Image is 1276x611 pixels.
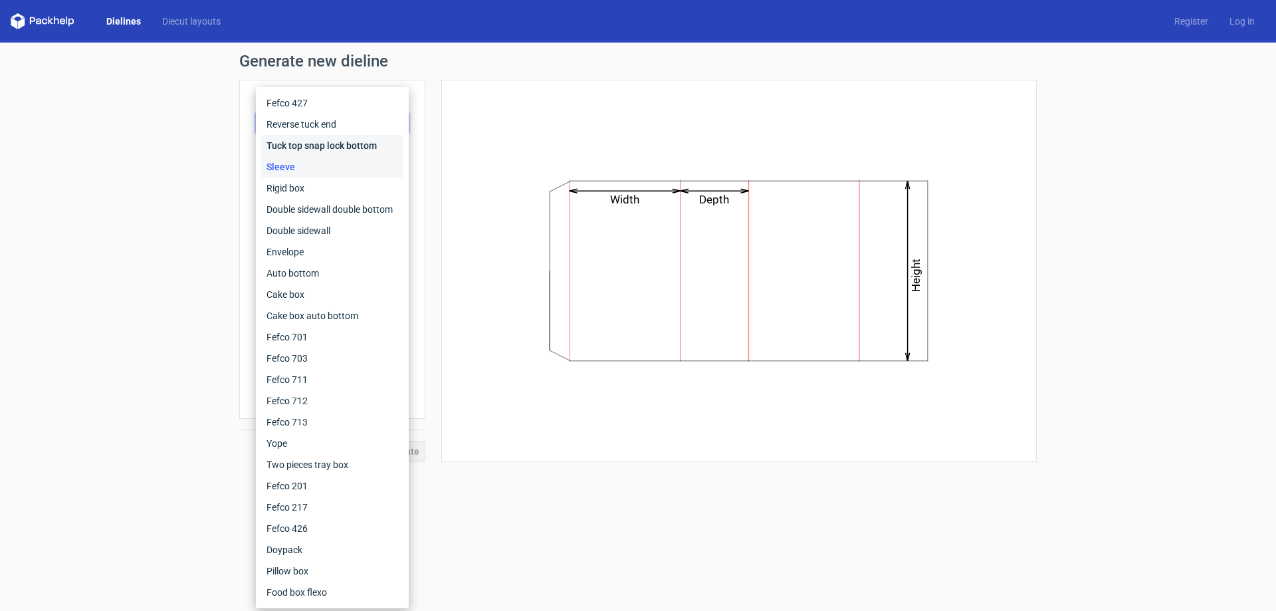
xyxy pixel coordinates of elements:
div: Pillow box [261,560,403,582]
div: Reverse tuck end [261,114,403,135]
div: Sleeve [261,156,403,178]
div: Envelope [261,241,403,263]
div: Fefco 711 [261,369,403,390]
div: Rigid box [261,178,403,199]
div: Fefco 427 [261,92,403,114]
div: Fefco 712 [261,390,403,412]
div: Fefco 217 [261,497,403,518]
div: Doypack [261,539,403,560]
div: Fefco 703 [261,348,403,369]
div: Yope [261,433,403,454]
a: Diecut layouts [152,15,231,28]
div: Fefco 426 [261,518,403,539]
text: Height [910,259,923,292]
h1: Generate new dieline [239,53,1037,69]
div: Cake box auto bottom [261,305,403,326]
div: Fefco 201 [261,475,403,497]
a: Dielines [96,15,152,28]
div: Fefco 713 [261,412,403,433]
div: Double sidewall double bottom [261,199,403,220]
a: Register [1164,15,1219,28]
a: Log in [1219,15,1265,28]
div: Fefco 701 [261,326,403,348]
text: Depth [700,193,730,206]
div: Cake box [261,284,403,305]
text: Width [611,193,640,206]
div: Food box flexo [261,582,403,603]
div: Two pieces tray box [261,454,403,475]
div: Auto bottom [261,263,403,284]
div: Double sidewall [261,220,403,241]
div: Tuck top snap lock bottom [261,135,403,156]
